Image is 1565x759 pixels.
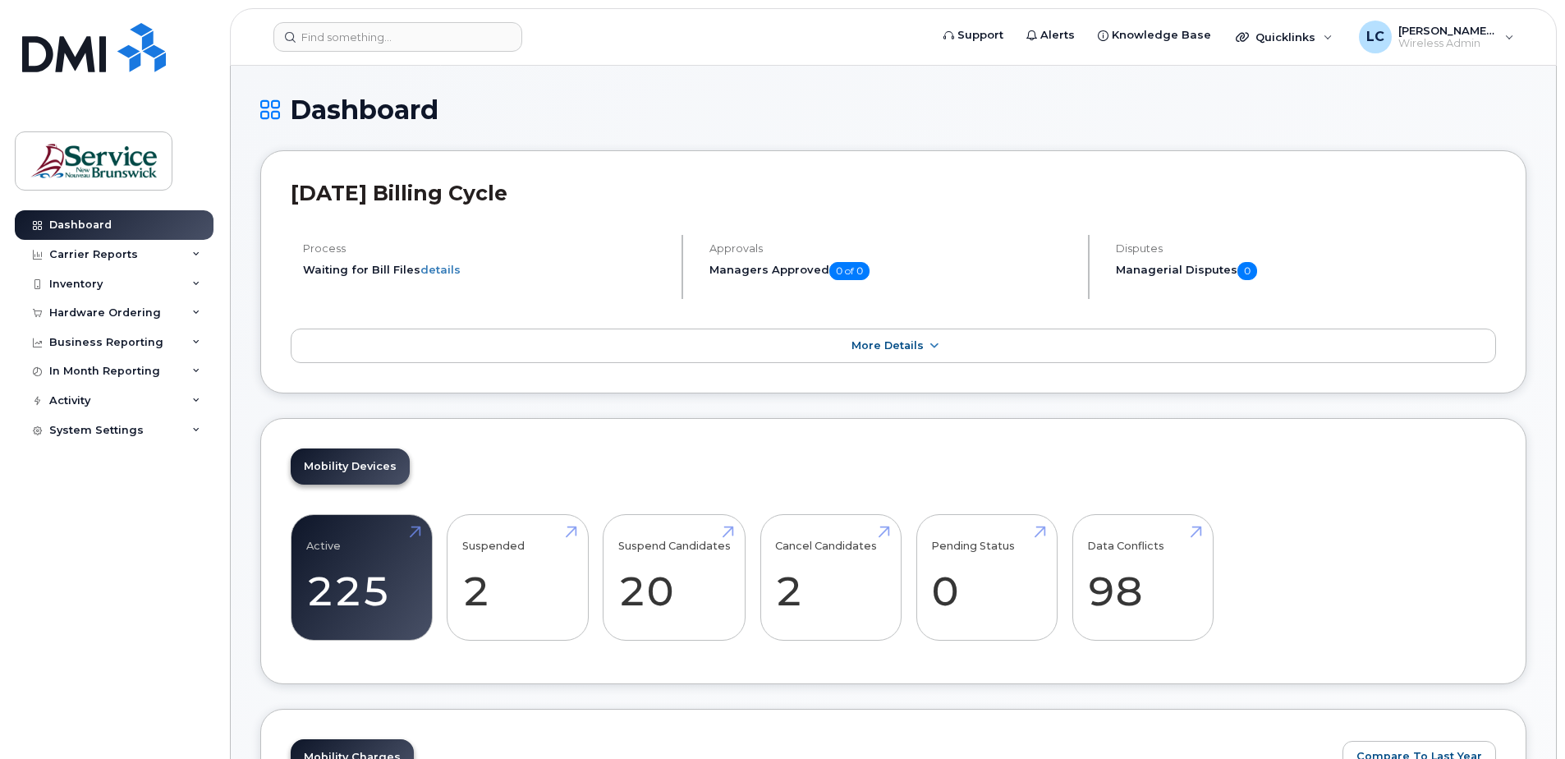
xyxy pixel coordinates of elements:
h4: Approvals [709,242,1074,255]
a: details [420,263,461,276]
h2: [DATE] Billing Cycle [291,181,1496,205]
a: Suspended 2 [462,523,573,632]
h5: Managers Approved [709,262,1074,280]
li: Waiting for Bill Files [303,262,668,278]
a: Cancel Candidates 2 [775,523,886,632]
a: Data Conflicts 98 [1087,523,1198,632]
h4: Disputes [1116,242,1496,255]
span: More Details [851,339,924,352]
a: Pending Status 0 [931,523,1042,632]
h4: Process [303,242,668,255]
a: Mobility Devices [291,448,410,485]
a: Active 225 [306,523,417,632]
a: Suspend Candidates 20 [618,523,731,632]
span: 0 [1237,262,1257,280]
span: 0 of 0 [829,262,870,280]
h5: Managerial Disputes [1116,262,1496,280]
h1: Dashboard [260,95,1526,124]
